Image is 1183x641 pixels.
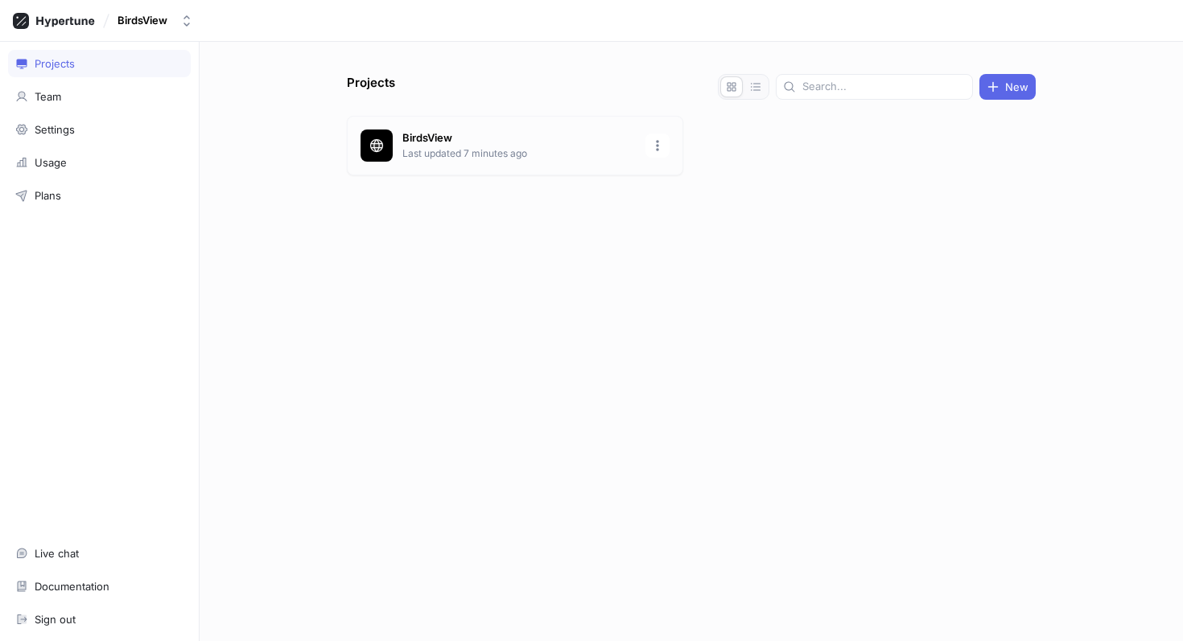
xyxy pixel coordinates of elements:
[1005,82,1028,92] span: New
[8,116,191,143] a: Settings
[35,123,75,136] div: Settings
[35,613,76,626] div: Sign out
[35,189,61,202] div: Plans
[979,74,1036,100] button: New
[402,130,636,146] p: BirdsView
[35,156,67,169] div: Usage
[402,146,636,161] p: Last updated 7 minutes ago
[802,79,966,95] input: Search...
[8,50,191,77] a: Projects
[117,14,167,27] div: BirdsView
[35,57,75,70] div: Projects
[35,90,61,103] div: Team
[8,83,191,110] a: Team
[8,182,191,209] a: Plans
[111,7,200,34] button: BirdsView
[35,547,79,560] div: Live chat
[347,74,395,100] p: Projects
[8,573,191,600] a: Documentation
[8,149,191,176] a: Usage
[35,580,109,593] div: Documentation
